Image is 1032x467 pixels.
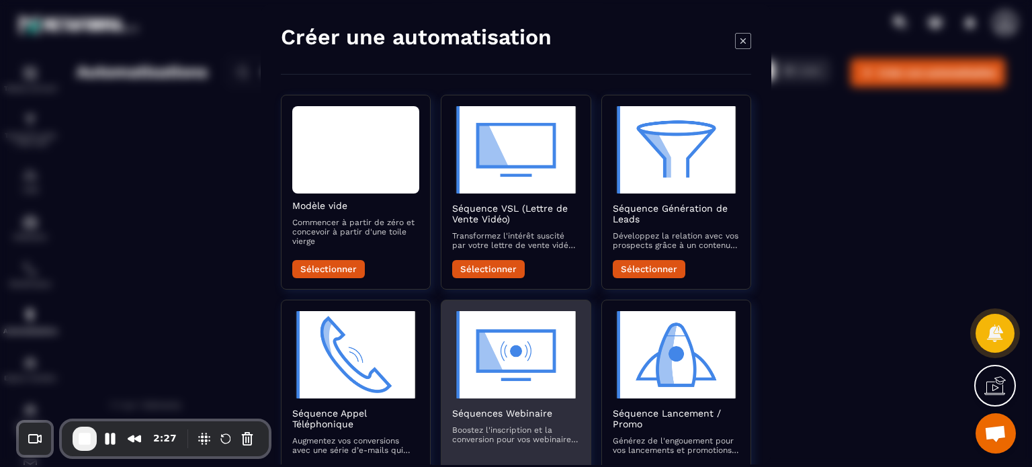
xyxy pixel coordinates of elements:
p: Transformez l'intérêt suscité par votre lettre de vente vidéo en actions concrètes avec des e-mai... [452,231,579,250]
h2: Séquence Génération de Leads [613,203,740,224]
button: Sélectionner [292,260,365,278]
img: automation-objective-icon [613,106,740,194]
h2: Séquence Appel Téléphonique [292,408,419,429]
p: Boostez l'inscription et la conversion pour vos webinaires avec des e-mails qui informent, rappel... [452,425,579,444]
h2: Séquence VSL (Lettre de Vente Vidéo) [452,203,579,224]
h2: Modèle vide [292,200,419,211]
img: automation-objective-icon [452,311,579,398]
p: Augmentez vos conversions avec une série d’e-mails qui préparent et suivent vos appels commerciaux [292,436,419,455]
h2: Séquences Webinaire [452,408,579,419]
p: Générez de l'engouement pour vos lancements et promotions avec une séquence d’e-mails captivante ... [613,436,740,455]
h2: Séquence Lancement / Promo [613,408,740,429]
img: automation-objective-icon [452,106,579,194]
img: automation-objective-icon [292,311,419,398]
button: Sélectionner [613,260,685,278]
p: Commencer à partir de zéro et concevoir à partir d'une toile vierge [292,218,419,246]
p: Développez la relation avec vos prospects grâce à un contenu attractif qui les accompagne vers la... [613,231,740,250]
h4: Créer une automatisation [281,24,552,50]
img: automation-objective-icon [613,311,740,398]
button: Sélectionner [452,260,525,278]
a: Ouvrir le chat [976,413,1016,454]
